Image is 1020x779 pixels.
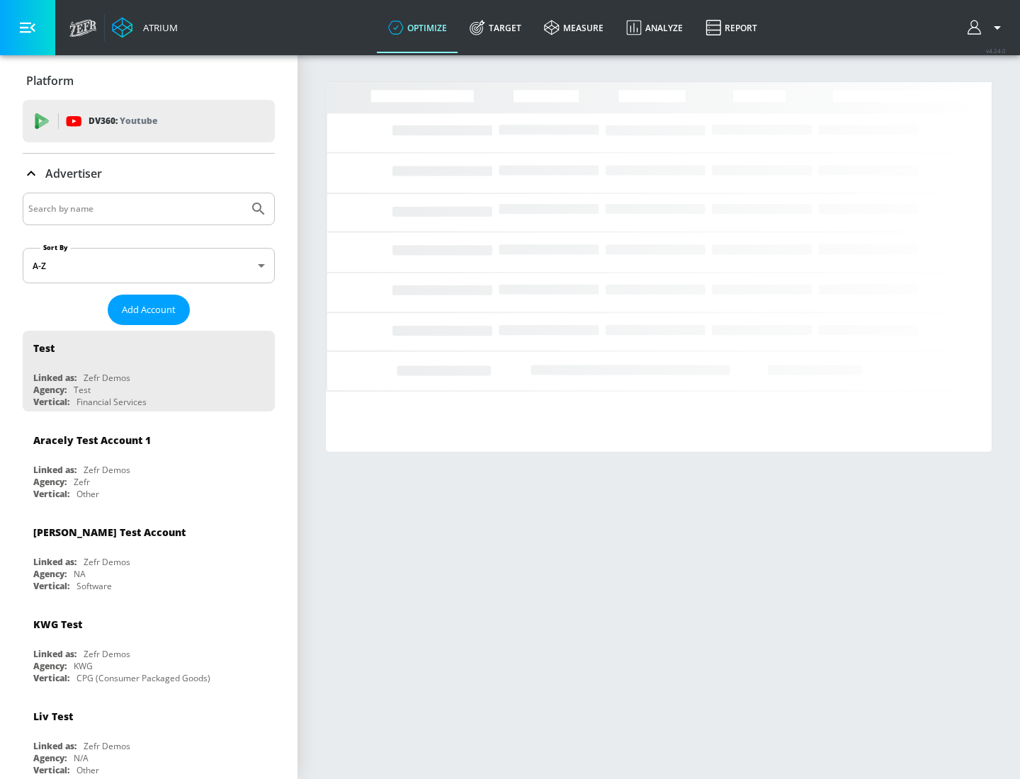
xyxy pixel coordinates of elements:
[33,568,67,580] div: Agency:
[694,2,769,53] a: Report
[377,2,458,53] a: optimize
[84,464,130,476] div: Zefr Demos
[33,384,67,396] div: Agency:
[33,618,82,631] div: KWG Test
[84,372,130,384] div: Zefr Demos
[33,525,186,539] div: [PERSON_NAME] Test Account
[33,433,151,447] div: Aracely Test Account 1
[23,423,275,504] div: Aracely Test Account 1Linked as:Zefr DemosAgency:ZefrVertical:Other
[74,568,86,580] div: NA
[23,100,275,142] div: DV360: Youtube
[23,154,275,193] div: Advertiser
[23,607,275,688] div: KWG TestLinked as:Zefr DemosAgency:KWGVertical:CPG (Consumer Packaged Goods)
[76,764,99,776] div: Other
[137,21,178,34] div: Atrium
[40,243,71,252] label: Sort By
[33,672,69,684] div: Vertical:
[33,740,76,752] div: Linked as:
[33,556,76,568] div: Linked as:
[33,660,67,672] div: Agency:
[112,17,178,38] a: Atrium
[33,488,69,500] div: Vertical:
[33,372,76,384] div: Linked as:
[76,672,210,684] div: CPG (Consumer Packaged Goods)
[108,295,190,325] button: Add Account
[26,73,74,89] p: Platform
[76,396,147,408] div: Financial Services
[45,166,102,181] p: Advertiser
[89,113,157,129] p: DV360:
[33,464,76,476] div: Linked as:
[84,556,130,568] div: Zefr Demos
[84,648,130,660] div: Zefr Demos
[33,580,69,592] div: Vertical:
[74,384,91,396] div: Test
[33,764,69,776] div: Vertical:
[122,302,176,318] span: Add Account
[76,580,112,592] div: Software
[33,476,67,488] div: Agency:
[615,2,694,53] a: Analyze
[458,2,533,53] a: Target
[74,660,93,672] div: KWG
[33,341,55,355] div: Test
[74,752,89,764] div: N/A
[84,740,130,752] div: Zefr Demos
[74,476,90,488] div: Zefr
[986,47,1006,55] span: v 4.24.0
[76,488,99,500] div: Other
[33,710,73,723] div: Liv Test
[533,2,615,53] a: measure
[33,648,76,660] div: Linked as:
[23,515,275,596] div: [PERSON_NAME] Test AccountLinked as:Zefr DemosAgency:NAVertical:Software
[23,331,275,411] div: TestLinked as:Zefr DemosAgency:TestVertical:Financial Services
[33,752,67,764] div: Agency:
[23,61,275,101] div: Platform
[120,113,157,128] p: Youtube
[28,200,243,218] input: Search by name
[33,396,69,408] div: Vertical:
[23,248,275,283] div: A-Z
